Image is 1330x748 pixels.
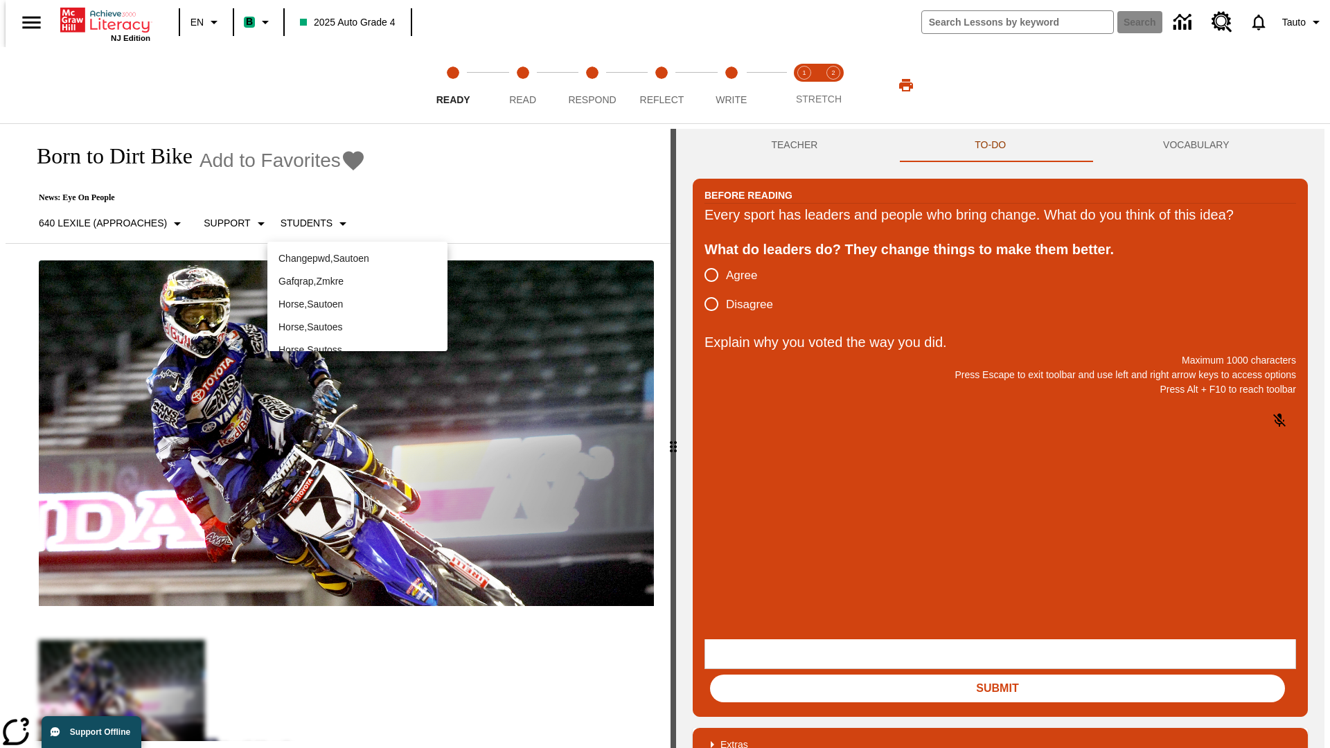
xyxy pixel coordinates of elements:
p: Horse , Sautoes [278,320,436,335]
p: Horse , Sautoss [278,343,436,357]
p: Horse , Sautoen [278,297,436,312]
p: Changepwd , Sautoen [278,251,436,266]
body: Explain why you voted the way you did. Maximum 1000 characters Press Alt + F10 to reach toolbar P... [6,11,202,24]
p: Gafqrap , Zmkre [278,274,436,289]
